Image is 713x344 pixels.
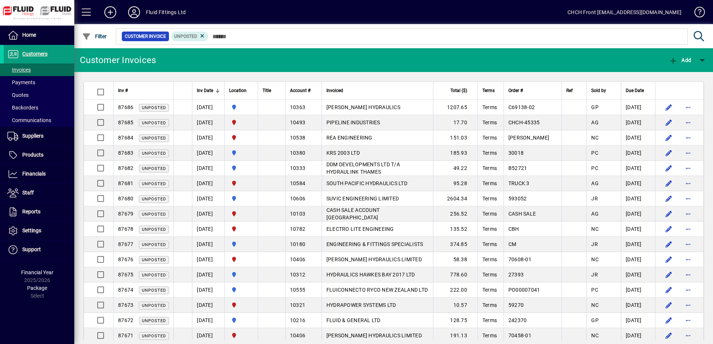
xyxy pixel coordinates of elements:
td: 778.60 [433,267,478,282]
span: REA ENGINEERING [326,135,372,141]
mat-chip: Customer Invoice Status: Unposted [171,32,209,41]
button: Add [667,53,693,67]
span: 242370 [508,317,527,323]
span: 10312 [290,272,305,278]
span: Financial Year [21,269,53,275]
span: 10380 [290,150,305,156]
span: Communications [7,117,51,123]
button: Edit [663,238,675,250]
td: [DATE] [621,237,655,252]
td: [DATE] [621,130,655,145]
span: Ref [566,86,573,95]
span: Payments [7,79,35,85]
span: Reports [22,209,40,214]
td: [DATE] [192,237,224,252]
span: 87681 [118,180,133,186]
span: Terms [482,317,497,323]
span: Home [22,32,36,38]
span: 10406 [290,256,305,262]
span: Quotes [7,92,29,98]
button: Edit [663,208,675,220]
button: More options [682,314,694,326]
span: Terms [482,272,497,278]
span: TRUCK 3 [508,180,530,186]
span: 87683 [118,150,133,156]
button: Edit [663,253,675,265]
td: [DATE] [192,222,224,237]
td: 2604.34 [433,191,478,206]
span: 10606 [290,196,305,202]
span: 10538 [290,135,305,141]
span: Unposted [142,136,166,141]
span: AG [591,119,599,125]
span: GP [591,104,599,110]
button: Edit [663,132,675,144]
span: Invoices [7,67,31,73]
span: 10782 [290,226,305,232]
span: 10103 [290,211,305,217]
td: [DATE] [192,328,224,343]
span: 10493 [290,119,305,125]
span: NC [591,256,599,262]
span: PIPELINE INDUSTRIES [326,119,380,125]
span: NC [591,135,599,141]
span: Terms [482,332,497,338]
td: 95.28 [433,176,478,191]
span: Products [22,152,43,158]
button: More options [682,208,694,220]
span: Location [229,86,247,95]
span: CHRISTCHURCH [229,118,253,127]
span: Terms [482,104,497,110]
span: CHRISTCHURCH [229,301,253,309]
span: PC [591,165,598,171]
span: Customer Invoice [125,33,166,40]
span: 593052 [508,196,527,202]
button: Edit [663,162,675,174]
button: More options [682,330,694,341]
button: Edit [663,101,675,113]
a: Staff [4,184,74,202]
button: More options [682,117,694,128]
span: 10333 [290,165,305,171]
td: [DATE] [621,328,655,343]
span: 87672 [118,317,133,323]
span: Support [22,246,41,252]
span: 27393 [508,272,524,278]
div: Inv Date [197,86,220,95]
a: Home [4,26,74,45]
span: NC [591,302,599,308]
span: CASH SALE ACCOUNT [GEOGRAPHIC_DATA] [326,207,380,220]
span: Filter [82,33,107,39]
button: More options [682,101,694,113]
span: CASH SALE [508,211,536,217]
td: [DATE] [192,313,224,328]
button: Edit [663,193,675,204]
span: [PERSON_NAME] HYDRAULICS LIMITED [326,332,422,338]
a: Support [4,240,74,259]
td: 222.00 [433,282,478,298]
span: FLUICONNECTO RYCO NEW ZEALAND LTD [326,287,428,293]
span: Settings [22,227,41,233]
span: 87674 [118,287,133,293]
td: 1207.65 [433,100,478,115]
button: More options [682,132,694,144]
span: CBH [508,226,519,232]
span: 87686 [118,104,133,110]
span: AG [591,180,599,186]
span: 87676 [118,256,133,262]
span: JR [591,272,598,278]
td: 128.75 [433,313,478,328]
span: Terms [482,196,497,202]
div: CHCH Front [EMAIL_ADDRESS][DOMAIN_NAME] [567,6,681,18]
span: 70458-01 [508,332,531,338]
div: Customer Invoices [80,54,156,66]
a: Financials [4,165,74,183]
span: Unposted [142,334,166,338]
span: Unposted [142,273,166,278]
td: [DATE] [621,267,655,282]
span: 87684 [118,135,133,141]
div: Account # [290,86,317,95]
span: CHRISTCHURCH [229,179,253,187]
span: CHRISTCHURCH [229,210,253,218]
div: Total ($) [438,86,474,95]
